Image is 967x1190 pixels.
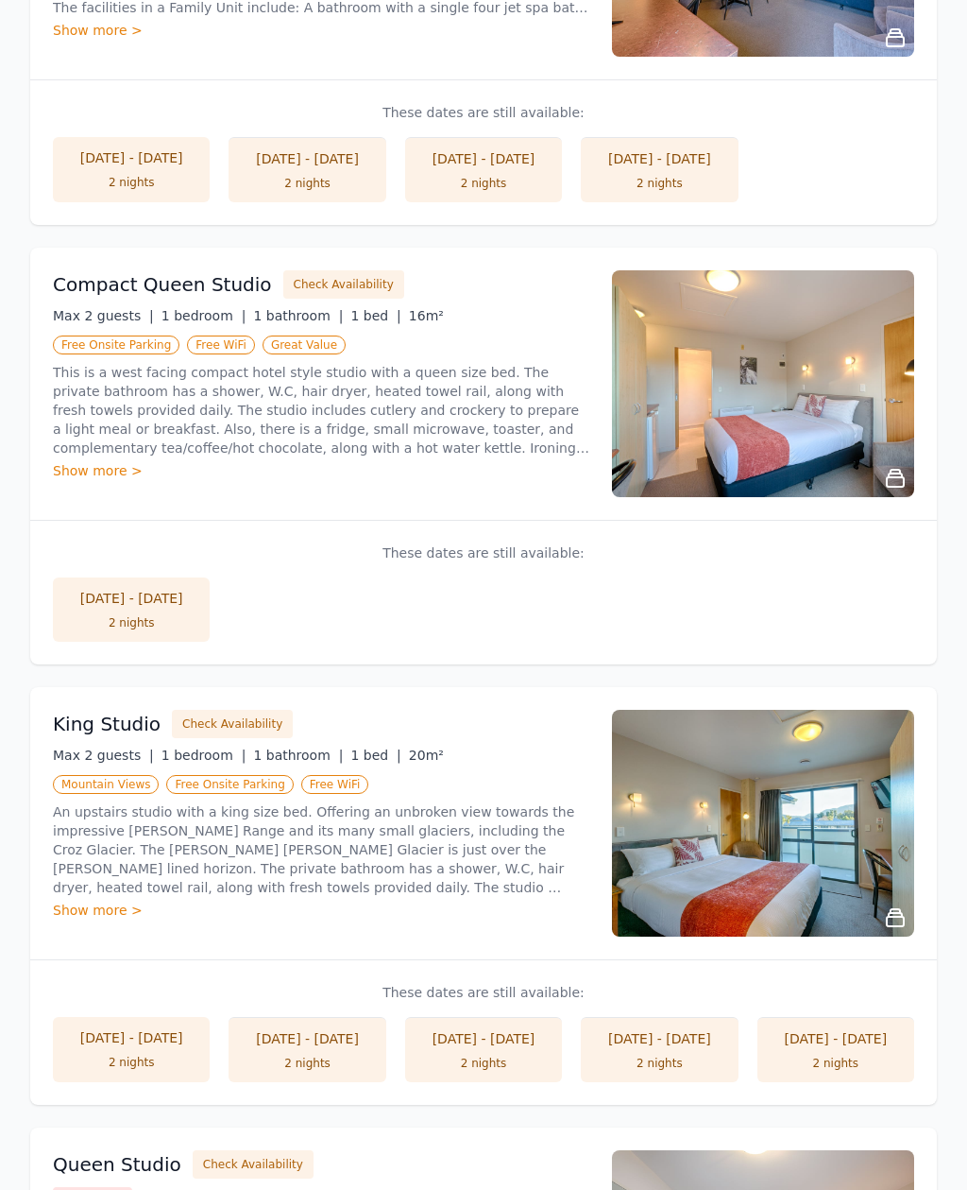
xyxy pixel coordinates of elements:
div: [DATE] - [DATE] [424,1029,543,1048]
span: Max 2 guests | [53,308,154,323]
div: [DATE] - [DATE] [424,149,543,168]
h3: Queen Studio [53,1151,181,1178]
div: [DATE] - [DATE] [72,1028,191,1047]
span: 1 bedroom | [161,308,246,323]
div: Show more > [53,461,589,480]
span: 1 bed | [350,748,400,763]
p: These dates are still available: [53,983,914,1002]
span: Free WiFi [187,336,255,354]
p: These dates are still available: [53,103,914,122]
p: These dates are still available: [53,543,914,562]
span: Free Onsite Parking [53,336,179,354]
p: This is a west facing compact hotel style studio with a queen size bed. The private bathroom has ... [53,363,589,457]
span: Mountain Views [53,775,159,794]
div: 2 nights [776,1056,895,1071]
div: [DATE] - [DATE] [247,149,366,168]
span: Free WiFi [301,775,369,794]
div: 2 nights [247,176,366,191]
span: 1 bathroom | [253,748,343,763]
button: Check Availability [172,710,293,738]
span: 16m² [409,308,444,323]
div: 2 nights [600,1056,719,1071]
div: 2 nights [247,1056,366,1071]
h3: Compact Queen Studio [53,271,272,298]
div: 2 nights [72,1055,191,1070]
span: 1 bedroom | [161,748,246,763]
span: Max 2 guests | [53,748,154,763]
button: Check Availability [193,1150,314,1179]
div: 2 nights [424,176,543,191]
span: Free Onsite Parking [166,775,293,794]
button: Check Availability [283,270,404,299]
div: [DATE] - [DATE] [600,149,719,168]
div: 2 nights [72,175,191,190]
div: Show more > [53,901,589,920]
div: 2 nights [424,1056,543,1071]
div: 2 nights [600,176,719,191]
div: [DATE] - [DATE] [600,1029,719,1048]
div: 2 nights [72,615,191,630]
span: 1 bathroom | [253,308,343,323]
div: [DATE] - [DATE] [72,148,191,167]
p: An upstairs studio with a king size bed. Offering an unbroken view towards the impressive [PERSON... [53,802,589,897]
div: [DATE] - [DATE] [247,1029,366,1048]
div: [DATE] - [DATE] [72,589,191,608]
span: Great Value [263,336,346,354]
div: Show more > [53,21,589,40]
h3: King Studio [53,711,161,737]
span: 20m² [409,748,444,763]
span: 1 bed | [350,308,400,323]
div: [DATE] - [DATE] [776,1029,895,1048]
